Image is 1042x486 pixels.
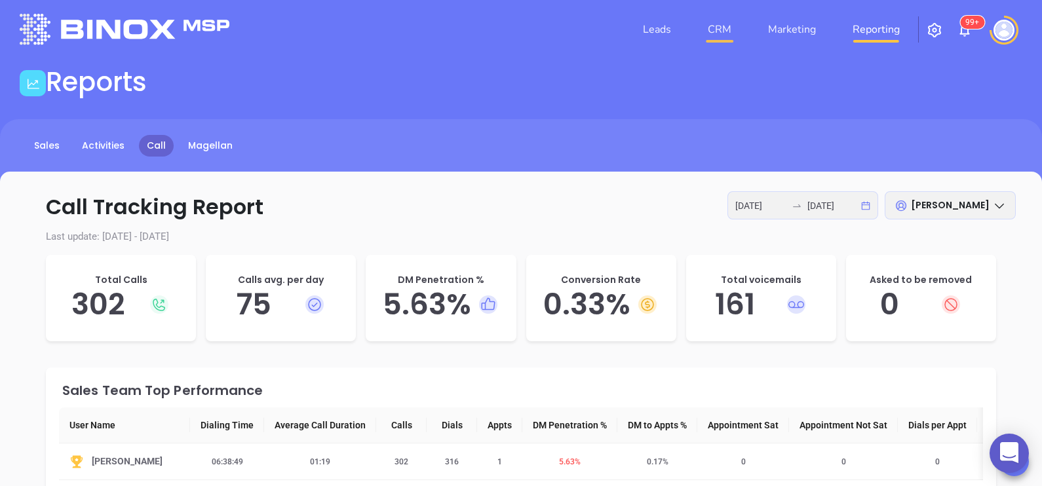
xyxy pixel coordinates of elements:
[74,135,132,157] a: Activities
[834,457,854,466] span: 0
[927,457,948,466] span: 0
[219,273,343,287] p: Calls avg. per day
[792,200,802,211] span: swap-right
[789,407,898,443] th: Appointment Not Sat
[927,22,942,38] img: iconSetting
[219,287,343,322] h5: 75
[427,407,477,443] th: Dials
[859,287,983,322] h5: 0
[551,457,589,466] span: 5.63 %
[180,135,241,157] a: Magellan
[859,273,983,287] p: Asked to be removed
[699,287,823,322] h5: 161
[522,407,617,443] th: DM Penetration %
[539,273,663,287] p: Conversion Rate
[302,457,338,466] span: 01:19
[376,407,427,443] th: Calls
[807,198,859,213] input: End date
[847,16,905,43] a: Reporting
[59,273,183,287] p: Total Calls
[92,454,163,469] span: [PERSON_NAME]
[792,200,802,211] span: to
[697,407,789,443] th: Appointment Sat
[59,407,190,443] th: User Name
[437,457,467,466] span: 316
[26,135,68,157] a: Sales
[639,457,676,466] span: 0.17 %
[69,455,84,469] img: Top-YuorZo0z.svg
[733,457,754,466] span: 0
[898,407,977,443] th: Dials per Appt
[190,407,264,443] th: Dialing Time
[638,16,676,43] a: Leads
[994,20,1014,41] img: user
[264,407,376,443] th: Average Call Duration
[46,66,147,98] h1: Reports
[703,16,737,43] a: CRM
[617,407,697,443] th: DM to Appts %
[490,457,510,466] span: 1
[387,457,416,466] span: 302
[735,198,786,213] input: Start date
[379,273,503,287] p: DM Penetration %
[204,457,251,466] span: 06:38:49
[59,287,183,322] h5: 302
[911,198,990,212] span: [PERSON_NAME]
[20,14,229,45] img: logo
[539,287,663,322] h5: 0.33 %
[139,135,174,157] a: Call
[699,273,823,287] p: Total voicemails
[26,229,1016,244] p: Last update: [DATE] - [DATE]
[957,22,973,38] img: iconNotification
[26,191,1016,223] p: Call Tracking Report
[960,16,984,29] sup: 100
[62,384,983,397] div: Sales Team Top Performance
[477,407,522,443] th: Appts
[763,16,821,43] a: Marketing
[379,287,503,322] h5: 5.63 %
